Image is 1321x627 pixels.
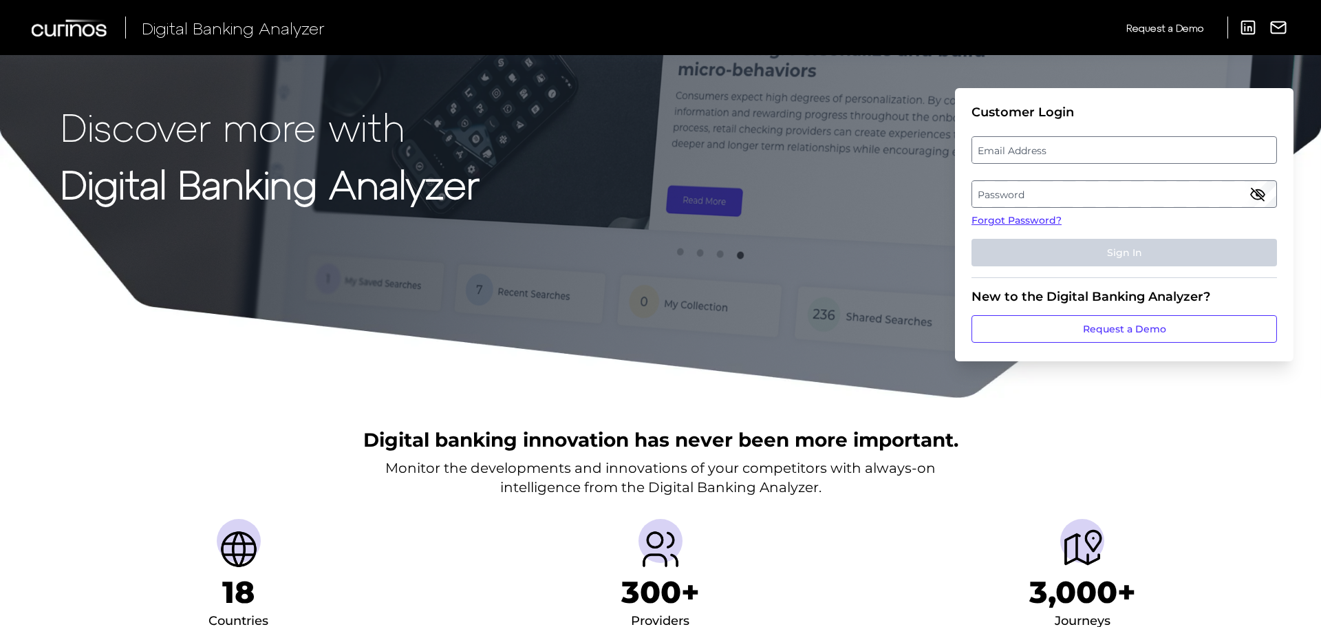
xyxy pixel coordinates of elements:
button: Sign In [971,239,1277,266]
h1: 18 [222,574,255,610]
a: Forgot Password? [971,213,1277,228]
div: Customer Login [971,105,1277,120]
img: Journeys [1060,527,1104,571]
label: Password [972,182,1276,206]
h1: 300+ [621,574,700,610]
label: Email Address [972,138,1276,162]
img: Curinos [32,19,109,36]
p: Discover more with [61,105,480,148]
a: Request a Demo [971,315,1277,343]
a: Request a Demo [1126,17,1203,39]
img: Countries [217,527,261,571]
p: Monitor the developments and innovations of your competitors with always-on intelligence from the... [385,458,936,497]
h2: Digital banking innovation has never been more important. [363,427,958,453]
span: Request a Demo [1126,22,1203,34]
div: New to the Digital Banking Analyzer? [971,289,1277,304]
span: Digital Banking Analyzer [142,18,325,38]
img: Providers [638,527,683,571]
strong: Digital Banking Analyzer [61,160,480,206]
h1: 3,000+ [1029,574,1136,610]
